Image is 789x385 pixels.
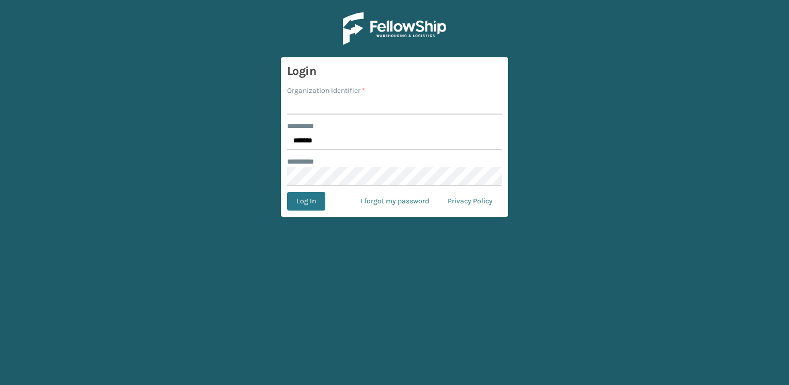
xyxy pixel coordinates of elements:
a: I forgot my password [351,192,438,211]
h3: Login [287,63,502,79]
label: Organization Identifier [287,85,365,96]
button: Log In [287,192,325,211]
a: Privacy Policy [438,192,502,211]
img: Logo [343,12,446,45]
